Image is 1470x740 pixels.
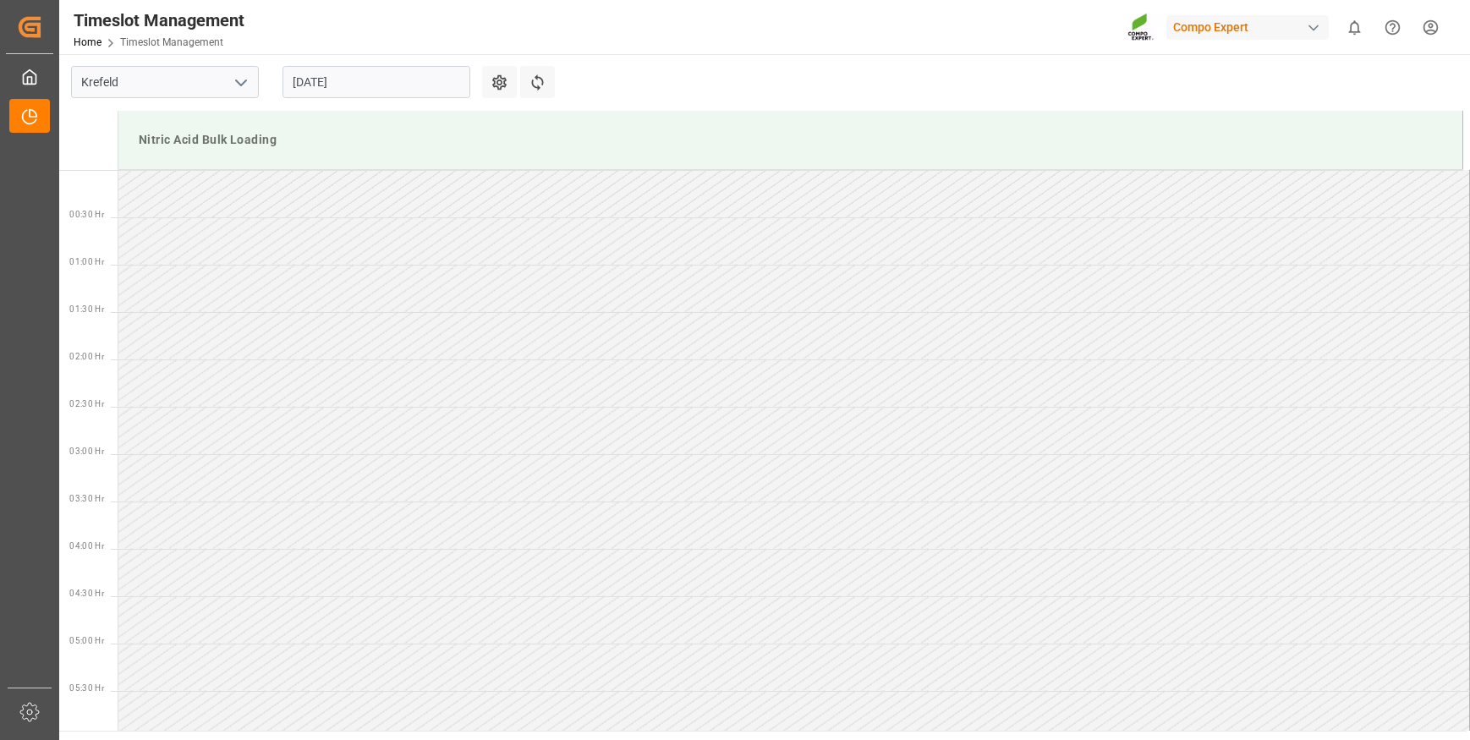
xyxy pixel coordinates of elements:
a: Home [74,36,101,48]
span: 03:00 Hr [69,447,104,456]
span: 02:00 Hr [69,352,104,361]
input: Type to search/select [71,66,259,98]
span: 04:00 Hr [69,541,104,551]
button: show 0 new notifications [1336,8,1374,47]
span: 03:30 Hr [69,494,104,503]
span: 02:30 Hr [69,399,104,408]
span: 04:30 Hr [69,589,104,598]
button: Compo Expert [1166,11,1336,43]
span: 01:30 Hr [69,304,104,314]
div: Compo Expert [1166,15,1329,40]
span: 05:00 Hr [69,636,104,645]
button: Help Center [1374,8,1412,47]
span: 05:30 Hr [69,683,104,693]
div: Timeslot Management [74,8,244,33]
div: Nitric Acid Bulk Loading [132,124,1449,156]
input: DD.MM.YYYY [282,66,470,98]
button: open menu [228,69,253,96]
span: 00:30 Hr [69,210,104,219]
span: 01:00 Hr [69,257,104,266]
img: Screenshot%202023-09-29%20at%2010.02.21.png_1712312052.png [1127,13,1155,42]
